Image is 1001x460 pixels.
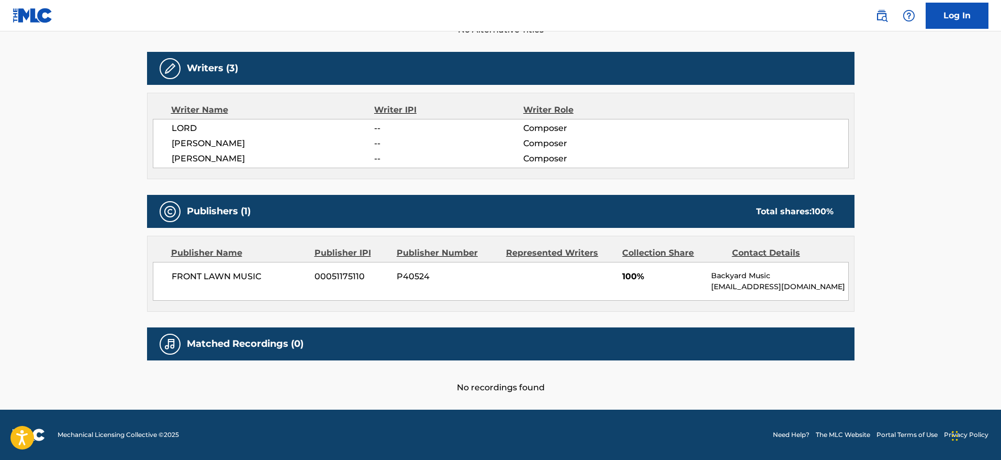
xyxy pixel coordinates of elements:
span: Composer [523,152,659,165]
span: -- [374,137,523,150]
img: Matched Recordings [164,338,176,351]
iframe: Chat Widget [949,410,1001,460]
span: Composer [523,137,659,150]
span: [PERSON_NAME] [172,152,375,165]
img: logo [13,429,45,441]
span: -- [374,152,523,165]
img: Publishers [164,205,176,218]
div: Help [898,5,919,26]
img: MLC Logo [13,8,53,23]
a: Log In [926,3,988,29]
a: Portal Terms of Use [876,430,938,440]
span: 100% [622,270,703,283]
div: Writer Role [523,104,659,116]
div: Represented Writers [506,247,614,259]
a: Need Help? [773,430,809,440]
div: Publisher Number [397,247,498,259]
div: Drag [952,420,958,452]
p: [EMAIL_ADDRESS][DOMAIN_NAME] [711,281,848,292]
div: Writer Name [171,104,375,116]
span: LORD [172,122,375,135]
p: Backyard Music [711,270,848,281]
a: Public Search [871,5,892,26]
span: 00051175110 [314,270,389,283]
span: 100 % [812,206,834,216]
h5: Matched Recordings (0) [187,338,303,350]
div: Total shares: [756,205,834,218]
div: Contact Details [732,247,834,259]
img: help [903,9,915,22]
div: Publisher IPI [314,247,389,259]
span: -- [374,122,523,135]
a: The MLC Website [816,430,870,440]
h5: Writers (3) [187,62,238,74]
div: Writer IPI [374,104,523,116]
h5: Publishers (1) [187,205,251,217]
span: Composer [523,122,659,135]
span: P40524 [397,270,498,283]
span: FRONT LAWN MUSIC [172,270,307,283]
a: Privacy Policy [944,430,988,440]
img: Writers [164,62,176,75]
span: Mechanical Licensing Collective © 2025 [58,430,179,440]
img: search [875,9,888,22]
div: No recordings found [147,360,854,394]
div: Collection Share [622,247,724,259]
span: [PERSON_NAME] [172,137,375,150]
div: Publisher Name [171,247,307,259]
